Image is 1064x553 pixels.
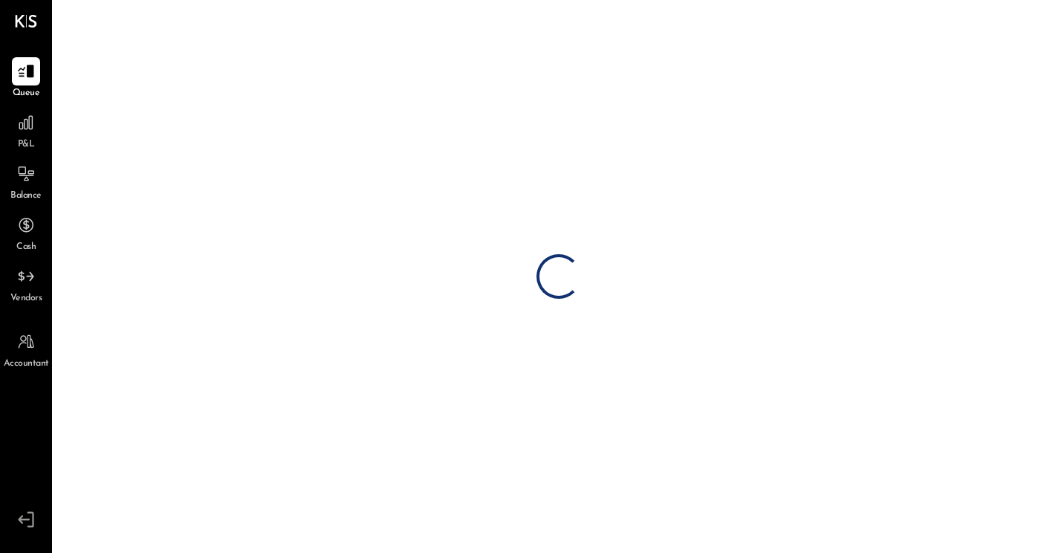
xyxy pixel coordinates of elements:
[1,57,51,100] a: Queue
[1,328,51,371] a: Accountant
[1,211,51,254] a: Cash
[1,160,51,203] a: Balance
[1,262,51,305] a: Vendors
[10,292,42,305] span: Vendors
[10,190,42,203] span: Balance
[13,87,40,100] span: Queue
[1,109,51,152] a: P&L
[4,358,49,371] span: Accountant
[16,241,36,254] span: Cash
[18,138,35,152] span: P&L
